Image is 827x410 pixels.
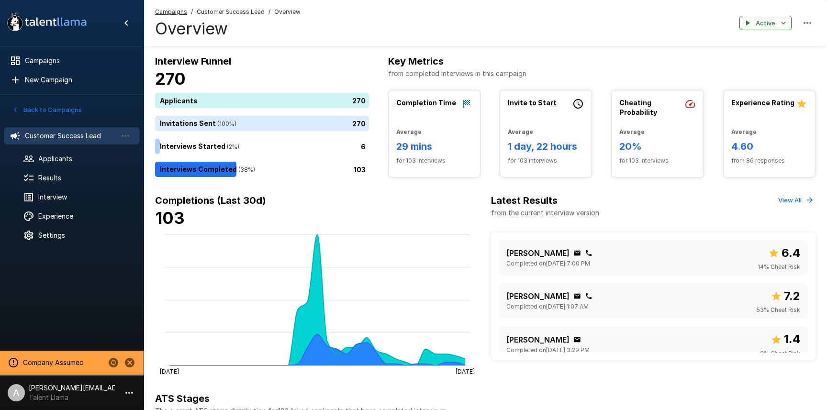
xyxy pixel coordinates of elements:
[731,139,807,154] h6: 4.60
[388,55,444,67] b: Key Metrics
[388,69,816,78] p: from completed interviews in this campaign
[506,290,570,302] p: [PERSON_NAME]
[352,119,366,129] p: 270
[731,99,794,107] b: Experience Rating
[619,128,645,135] b: Average
[396,139,472,154] h6: 29 mins
[768,244,800,262] span: Overall score out of 10
[757,305,800,315] span: 53 % Cheat Risk
[619,156,695,166] span: for 103 interviews
[155,69,186,89] b: 270
[573,249,581,257] div: Click to copy
[354,165,366,175] p: 103
[160,367,179,375] tspan: [DATE]
[506,302,589,311] span: Completed on [DATE] 1:07 AM
[758,262,800,272] span: 14 % Cheat Risk
[508,128,533,135] b: Average
[456,367,475,375] tspan: [DATE]
[396,128,422,135] b: Average
[268,7,270,17] span: /
[155,19,301,39] h4: Overview
[155,195,266,206] b: Completions (Last 30d)
[573,292,581,300] div: Click to copy
[155,55,231,67] b: Interview Funnel
[491,195,558,206] b: Latest Results
[731,128,757,135] b: Average
[506,345,590,355] span: Completed on [DATE] 3:29 PM
[782,246,800,260] b: 6.4
[760,349,800,358] span: 0 % Cheat Risk
[776,193,816,208] button: View All
[784,289,800,303] b: 7.2
[508,156,584,166] span: for 103 interviews
[155,8,187,15] u: Campaigns
[573,336,581,344] div: Click to copy
[352,96,366,106] p: 270
[506,247,570,259] p: [PERSON_NAME]
[506,259,590,268] span: Completed on [DATE] 7:00 PM
[274,7,301,17] span: Overview
[619,99,657,116] b: Cheating Probability
[619,139,695,154] h6: 20%
[508,99,557,107] b: Invite to Start
[731,156,807,166] span: from 86 responses
[771,330,800,348] span: Overall score out of 10
[506,334,570,345] p: [PERSON_NAME]
[191,7,193,17] span: /
[508,139,584,154] h6: 1 day, 22 hours
[771,287,800,305] span: Overall score out of 10
[155,208,185,228] b: 103
[396,99,456,107] b: Completion Time
[361,142,366,152] p: 6
[739,16,792,31] button: Active
[491,208,599,218] p: from the current interview version
[396,156,472,166] span: for 103 interviews
[155,393,210,404] b: ATS Stages
[197,7,265,17] span: Customer Success Lead
[585,292,592,300] div: Click to copy
[784,332,800,346] b: 1.4
[585,249,592,257] div: Click to copy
